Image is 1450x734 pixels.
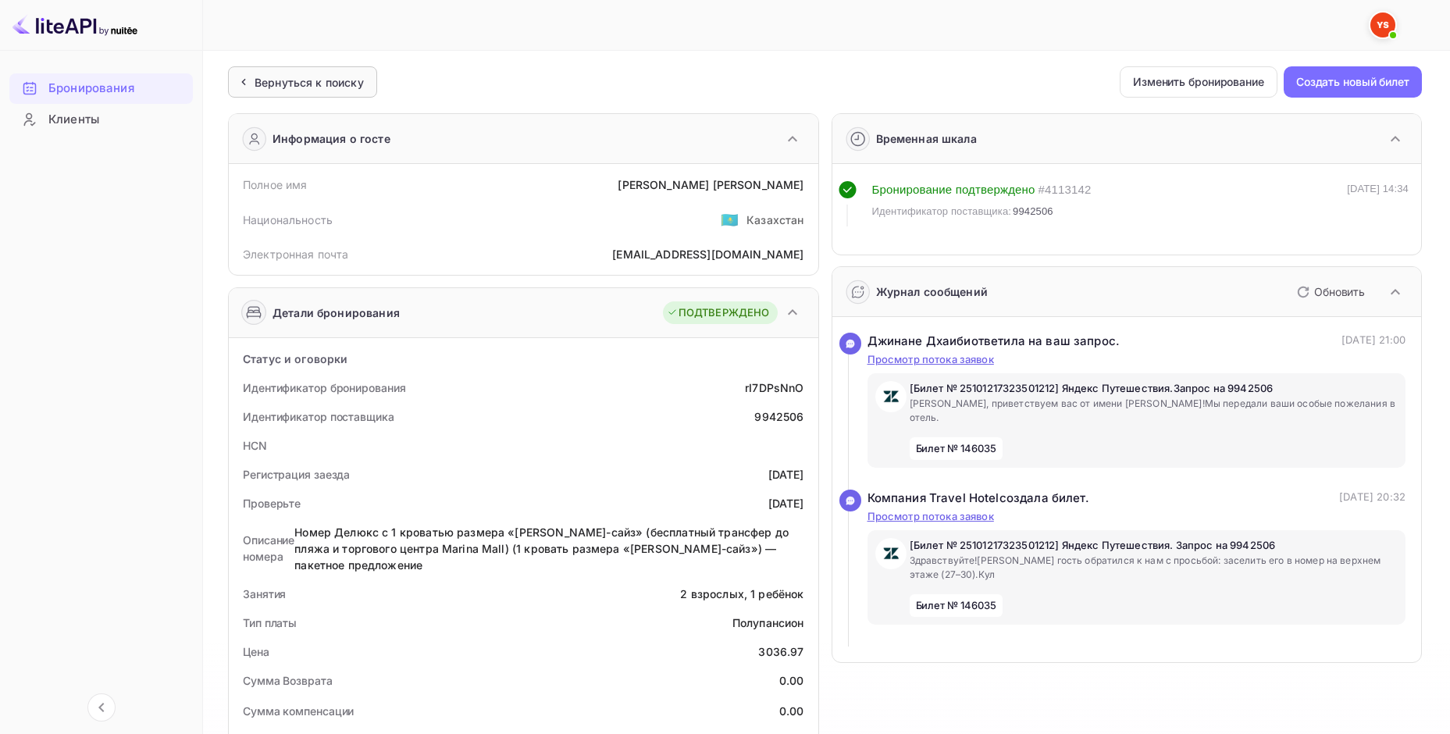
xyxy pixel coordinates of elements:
[1013,205,1053,217] ya-tr-span: 9942506
[910,554,978,566] ya-tr-span: Здравствуйте!
[1133,73,1264,91] ya-tr-span: Изменить бронирование
[916,442,997,454] ya-tr-span: Билет № 146035
[779,672,804,689] div: 0.00
[679,305,770,321] ya-tr-span: ПОДТВЕРЖДЕНО
[1120,66,1277,98] button: Изменить бронирование
[872,205,1012,217] ya-tr-span: Идентификатор поставщика:
[868,509,1406,525] p: Просмотр потока заявок
[978,568,995,580] ya-tr-span: Кул
[1288,280,1371,305] button: Обновить
[243,704,354,718] ya-tr-span: Сумма компенсации
[243,645,269,658] ya-tr-span: Цена
[868,353,994,365] ya-tr-span: Просмотр потока заявок
[243,352,348,365] ya-tr-span: Статус и оговорки
[872,183,953,196] ya-tr-span: Бронирование
[48,80,134,98] ya-tr-span: Бронирования
[999,490,1089,508] ya-tr-span: создала билет.
[875,538,907,569] img: AwvSTEc2VUhQAAAAAElFTkSuQmCC
[971,333,1120,351] ya-tr-span: ответила на ваш запрос.
[48,111,99,129] ya-tr-span: Клиенты
[273,130,390,147] ya-tr-span: Информация о госте
[910,397,1396,423] ya-tr-span: Мы передали ваши особые пожелания в отель.
[9,105,193,135] div: Клиенты
[910,382,1174,394] ya-tr-span: [Билет № 25101217323501212] Яндекс Путешествия.
[956,183,1035,196] ya-tr-span: подтверждено
[243,616,297,629] ya-tr-span: Тип платы
[745,381,803,394] ya-tr-span: rI7DPsNnO
[758,643,803,660] div: 3036.97
[779,703,804,719] div: 0.00
[1284,66,1422,98] button: Создать новый билет
[243,410,394,423] ya-tr-span: Идентификатор поставщика
[1314,285,1365,298] ya-tr-span: Обновить
[876,132,977,145] ya-tr-span: Временная шкала
[713,178,804,191] ya-tr-span: [PERSON_NAME]
[243,468,350,481] ya-tr-span: Регистрация заезда
[754,408,803,425] div: 9942506
[294,526,789,572] ya-tr-span: Номер Делюкс с 1 кроватью размера «[PERSON_NAME]-сайз» (бесплатный трансфер до пляжа и торгового ...
[273,305,400,321] ya-tr-span: Детали бронирования
[910,538,1398,554] p: [Билет № 25101217323501212] Яндекс Путешествия. Запрос на 9942506
[910,397,1205,409] ya-tr-span: [PERSON_NAME], приветствуем вас от имени [PERSON_NAME]!
[1174,382,1274,394] ya-tr-span: Запрос на 9942506
[255,76,364,89] ya-tr-span: Вернуться к поиску
[243,674,333,687] ya-tr-span: Сумма Возврата
[1296,73,1409,91] ya-tr-span: Создать новый билет
[12,12,137,37] img: Логотип LiteAPI
[243,533,294,563] ya-tr-span: Описание номера
[9,73,193,102] a: Бронирования
[868,333,971,351] ya-tr-span: Джинане Дхаиби
[243,587,286,600] ya-tr-span: Занятия
[243,178,308,191] ya-tr-span: Полное имя
[732,616,804,629] ya-tr-span: Полупансион
[868,490,999,508] ya-tr-span: Компания Travel Hotel
[910,554,1381,580] ya-tr-span: [PERSON_NAME] гость обратился к нам с просьбой: заселить его в номер на верхнем этаже (27–30).
[1038,181,1091,199] div: # 4113142
[721,211,739,228] ya-tr-span: 🇰🇿
[1370,12,1395,37] img: Служба Поддержки Яндекса
[9,105,193,134] a: Клиенты
[876,285,988,298] ya-tr-span: Журнал сообщений
[875,381,907,412] img: AwvSTEc2VUhQAAAAAElFTkSuQmCC
[721,205,739,233] span: США
[768,466,804,483] div: [DATE]
[1347,183,1409,194] ya-tr-span: [DATE] 14:34
[618,178,709,191] ya-tr-span: [PERSON_NAME]
[1339,490,1405,503] ya-tr-span: [DATE] 20:32
[243,497,301,510] ya-tr-span: Проверьте
[243,439,267,452] ya-tr-span: HCN
[680,587,803,600] ya-tr-span: 2 взрослых, 1 ребёнок
[9,73,193,104] div: Бронирования
[612,248,803,261] ya-tr-span: [EMAIL_ADDRESS][DOMAIN_NAME]
[243,213,333,226] ya-tr-span: Национальность
[1341,333,1405,346] ya-tr-span: [DATE] 21:00
[243,381,405,394] ya-tr-span: Идентификатор бронирования
[910,594,1003,618] span: Билет № 146035
[87,693,116,722] button: Свернуть навигацию
[746,213,803,226] ya-tr-span: Казахстан
[768,495,804,511] div: [DATE]
[243,248,349,261] ya-tr-span: Электронная почта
